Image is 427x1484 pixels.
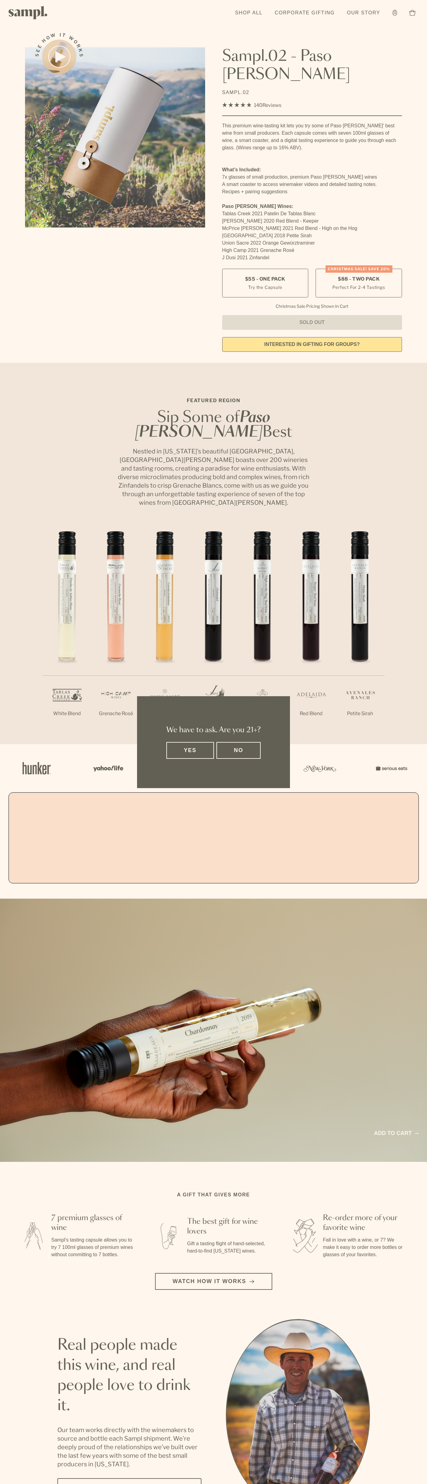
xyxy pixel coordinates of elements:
li: 7 / 7 [336,526,385,737]
small: Try the Capsule [248,284,282,290]
a: Add to cart [374,1129,418,1137]
img: Sampl logo [9,6,48,19]
li: 1 / 7 [43,526,92,737]
li: 2 / 7 [92,526,140,737]
p: Petite Sirah [336,710,385,717]
p: Orange Gewürztraminer [140,710,189,725]
span: $55 - One Pack [245,276,285,282]
p: Zinfandel [189,710,238,717]
a: interested in gifting for groups? [222,337,402,352]
li: 4 / 7 [189,526,238,737]
small: Perfect For 2-4 Tastings [332,284,385,290]
li: 5 / 7 [238,526,287,737]
div: CHRISTMAS SALE! Save 20% [325,265,392,273]
button: See how it works [42,40,76,74]
button: Yes [166,742,214,759]
p: Grenache Rosé [92,710,140,717]
a: Our Story [344,6,383,20]
span: $88 - Two Pack [338,276,380,282]
a: Corporate Gifting [272,6,338,20]
a: Shop All [232,6,266,20]
button: No [216,742,261,759]
p: White Blend [43,710,92,717]
p: Red Blend [238,710,287,717]
li: 6 / 7 [287,526,336,737]
p: Red Blend [287,710,336,717]
li: 3 / 7 [140,526,189,744]
img: Sampl.02 - Paso Robles [25,47,205,227]
button: Sold Out [222,315,402,330]
div: 140Reviews [222,101,281,109]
